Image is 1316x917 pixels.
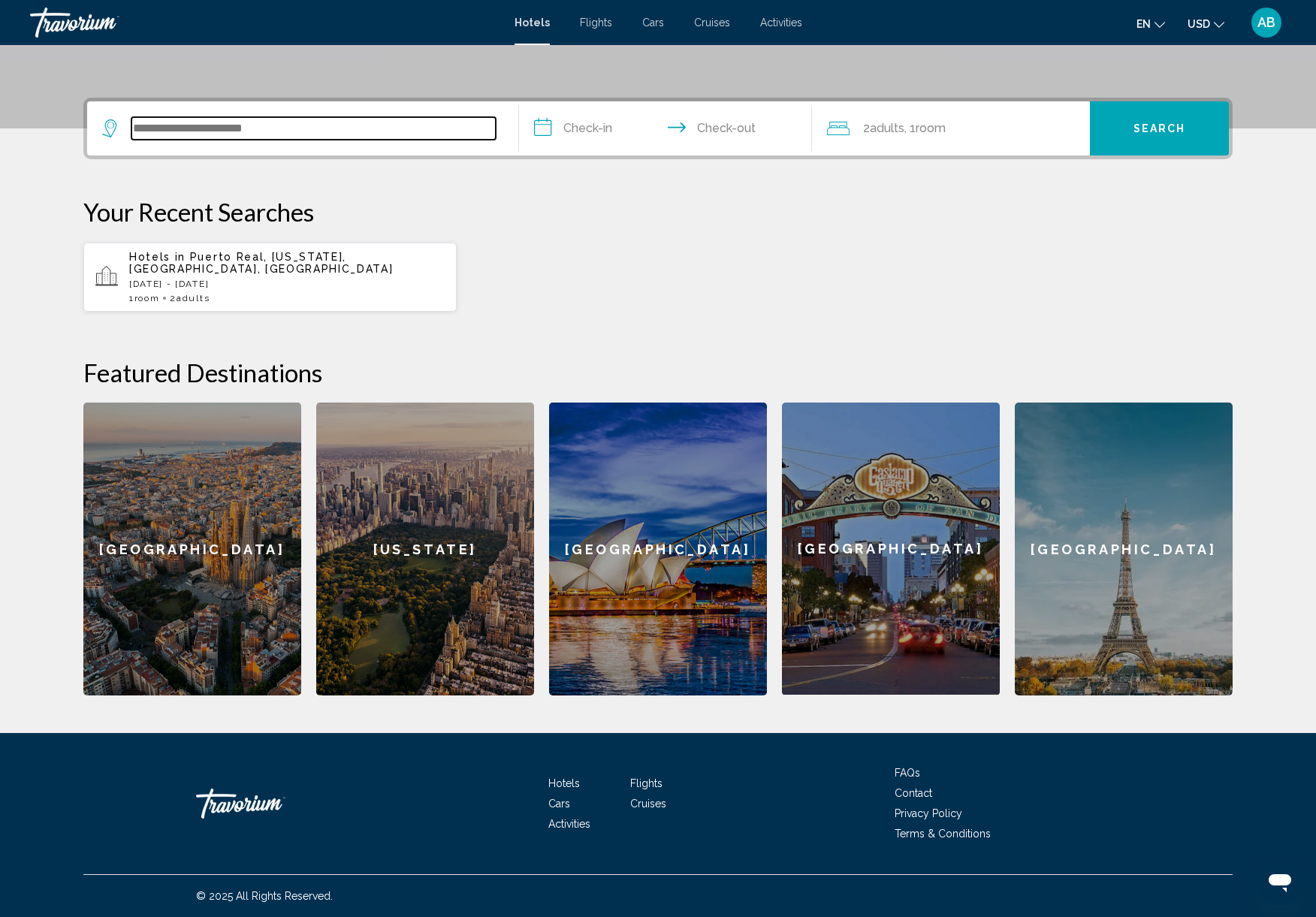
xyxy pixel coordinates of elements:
p: [DATE] - [DATE] [129,279,445,289]
iframe: Button to launch messaging window [1256,857,1304,905]
button: Travelers: 2 adults, 0 children [812,101,1090,155]
a: Travorium [30,8,500,38]
a: Terms & Conditions [895,828,991,840]
a: [GEOGRAPHIC_DATA] [549,403,767,695]
span: Search [1133,123,1186,135]
button: Search [1090,101,1229,155]
span: 2 [170,293,210,303]
span: Room [134,293,160,303]
button: Hotels in Puerto Real, [US_STATE], [GEOGRAPHIC_DATA], [GEOGRAPHIC_DATA][DATE] - [DATE]1Room2Adults [83,242,457,312]
span: Hotels in [129,251,186,263]
a: Cruises [630,798,666,810]
div: Search widget [87,101,1229,155]
a: [US_STATE] [316,403,534,695]
a: Cruises [694,17,730,29]
a: FAQs [895,767,920,779]
a: Flights [580,17,612,29]
a: [GEOGRAPHIC_DATA] [782,403,1000,695]
button: User Menu [1247,7,1286,38]
span: Room [916,121,946,135]
a: Hotels [548,777,580,789]
span: Adults [177,293,210,303]
span: Puerto Real, [US_STATE], [GEOGRAPHIC_DATA], [GEOGRAPHIC_DATA] [129,251,393,275]
span: Adults [870,121,904,135]
a: Activities [760,17,802,29]
span: en [1136,18,1151,30]
button: Change currency [1188,13,1224,35]
a: [GEOGRAPHIC_DATA] [1015,403,1233,695]
h2: Featured Destinations [83,357,1233,388]
a: Flights [630,777,663,789]
span: USD [1188,18,1210,30]
a: Travorium [196,781,346,826]
span: 2 [863,118,904,139]
a: [GEOGRAPHIC_DATA] [83,403,301,695]
p: Your Recent Searches [83,197,1233,227]
a: Cars [642,17,664,29]
button: Change language [1136,13,1165,35]
a: Cars [548,798,570,810]
span: © 2025 All Rights Reserved. [196,890,333,902]
a: Privacy Policy [895,807,962,819]
span: , 1 [904,118,946,139]
a: Contact [895,787,932,799]
span: AB [1257,15,1275,30]
button: Check in and out dates [519,101,812,155]
a: Hotels [515,17,550,29]
span: 1 [129,293,159,303]
a: Activities [548,818,590,830]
